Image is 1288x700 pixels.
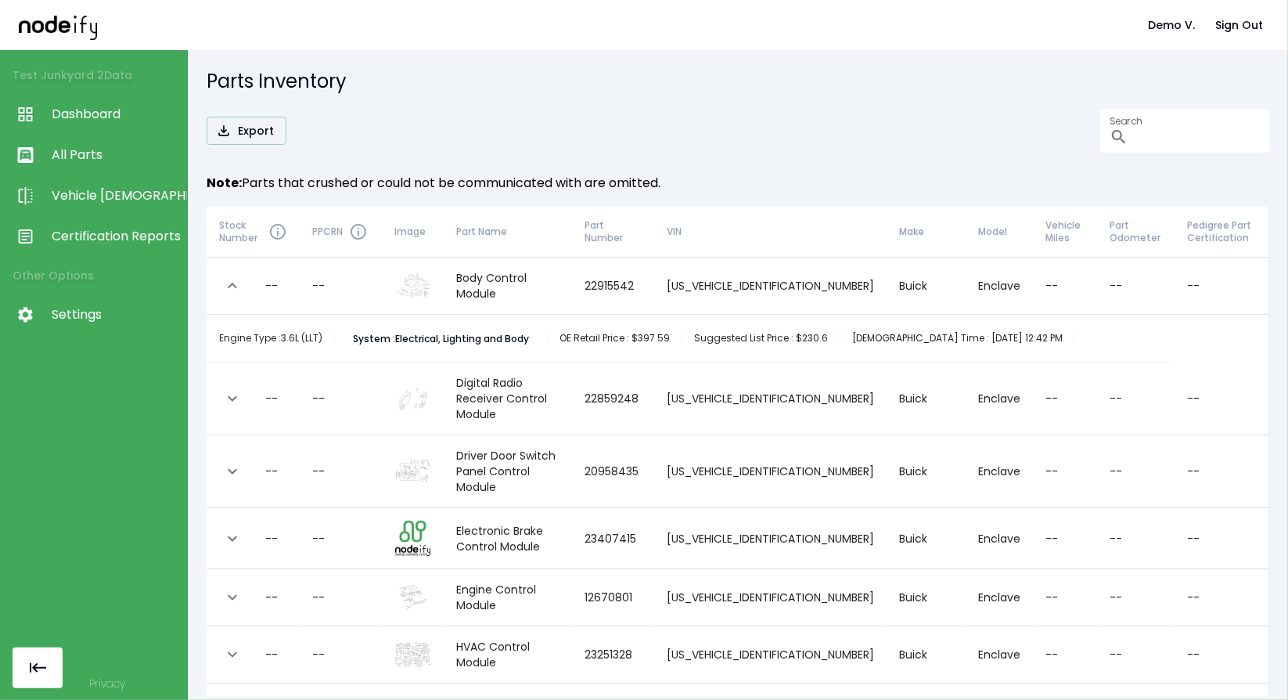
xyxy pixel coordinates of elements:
[395,585,430,611] img: part image
[312,222,370,241] div: PPCRN
[300,569,383,626] td: --
[444,569,572,626] td: Engine Control Module
[1034,258,1098,315] td: --
[1097,207,1175,258] th: Part Odometer
[966,435,1034,508] td: Enclave
[444,626,572,684] td: HVAC Control Module
[1097,363,1175,435] td: --
[265,531,278,547] div: --
[966,363,1034,435] td: Enclave
[1034,569,1098,626] td: --
[887,435,966,508] td: Buick
[395,521,430,556] img: part image
[444,207,572,258] th: Part Name
[1097,569,1175,626] td: --
[1034,435,1098,508] td: --
[395,642,430,668] img: part image
[1097,626,1175,684] td: --
[52,186,179,205] span: Vehicle [DEMOGRAPHIC_DATA]
[219,584,246,611] button: expand row
[887,626,966,684] td: Buick
[1175,207,1269,258] th: Pedigree Part Certification
[89,676,125,691] a: Privacy
[887,508,966,569] td: Buick
[52,305,179,324] span: Settings
[655,435,887,508] td: [US_VEHICLE_IDENTIFICATION_NUMBER]
[655,569,887,626] td: [US_VEHICLE_IDENTIFICATION_NUMBER]
[265,278,278,294] div: --
[219,272,246,299] button: expand row
[572,569,654,626] td: 12670801
[300,626,383,684] td: --
[966,258,1034,315] td: Enclave
[219,219,287,244] div: Stock Number
[207,174,242,192] strong: Note:
[383,207,444,258] th: Image
[395,386,430,412] img: part image
[572,508,654,569] td: 23407415
[1175,258,1269,315] td: --
[1175,508,1269,569] td: --
[300,435,383,508] td: --
[655,258,887,315] td: [US_VEHICLE_IDENTIFICATION_NUMBER]
[572,207,654,258] th: Part Number
[1209,11,1269,40] button: Sign Out
[207,172,1269,194] h6: Parts that crushed or could not be communicated with are omitted.
[300,508,383,569] td: --
[572,258,654,315] td: 22915542
[207,69,1269,94] h5: Parts Inventory
[265,464,278,479] div: --
[1175,363,1269,435] td: --
[219,385,246,412] button: expand row
[655,207,887,258] th: VIN
[1175,569,1269,626] td: --
[52,227,179,246] span: Certification Reports
[1175,626,1269,684] td: --
[1034,207,1098,258] th: Vehicle Miles
[219,458,246,485] button: expand row
[1097,258,1175,315] td: --
[887,363,966,435] td: Buick
[219,525,246,552] button: expand row
[966,207,1034,258] th: Model
[1097,508,1175,569] td: --
[219,332,335,345] div: Engine Type : 3.6L (LLT)
[219,641,246,668] button: expand row
[966,626,1034,684] td: Enclave
[548,332,682,345] div: OE Retail Price : $397.59
[1034,626,1098,684] td: --
[347,332,535,345] button: System :Electrical, Lighting and Body
[444,508,572,569] td: Electronic Brake Control Module
[655,363,887,435] td: [US_VEHICLE_IDENTIFICATION_NUMBER]
[265,647,278,662] div: --
[300,258,383,315] td: --
[444,258,572,315] td: Body Control Module
[840,332,1075,345] div: [DEMOGRAPHIC_DATA] Time : [DATE] 12:42 PM
[19,10,97,39] img: nodeify
[887,258,966,315] td: Buick
[444,435,572,508] td: Driver Door Switch Panel Control Module
[1110,114,1142,128] label: Search
[265,590,278,605] div: --
[52,146,179,164] span: All Parts
[572,435,654,508] td: 20958435
[655,626,887,684] td: [US_VEHICLE_IDENTIFICATION_NUMBER]
[207,117,286,146] button: Export
[52,105,179,124] span: Dashboard
[300,363,383,435] td: --
[966,508,1034,569] td: Enclave
[655,508,887,569] td: [US_VEHICLE_IDENTIFICATION_NUMBER]
[265,391,278,406] div: --
[444,363,572,435] td: Digital Radio Receiver Control Module
[572,363,654,435] td: 22859248
[1175,435,1269,508] td: --
[395,459,430,485] img: part image
[887,207,966,258] th: Make
[1034,363,1098,435] td: --
[1142,11,1201,40] button: Demo V.
[966,569,1034,626] td: Enclave
[682,332,840,345] div: Suggested List Price : $230.6
[572,626,654,684] td: 23251328
[887,569,966,626] td: Buick
[1034,508,1098,569] td: --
